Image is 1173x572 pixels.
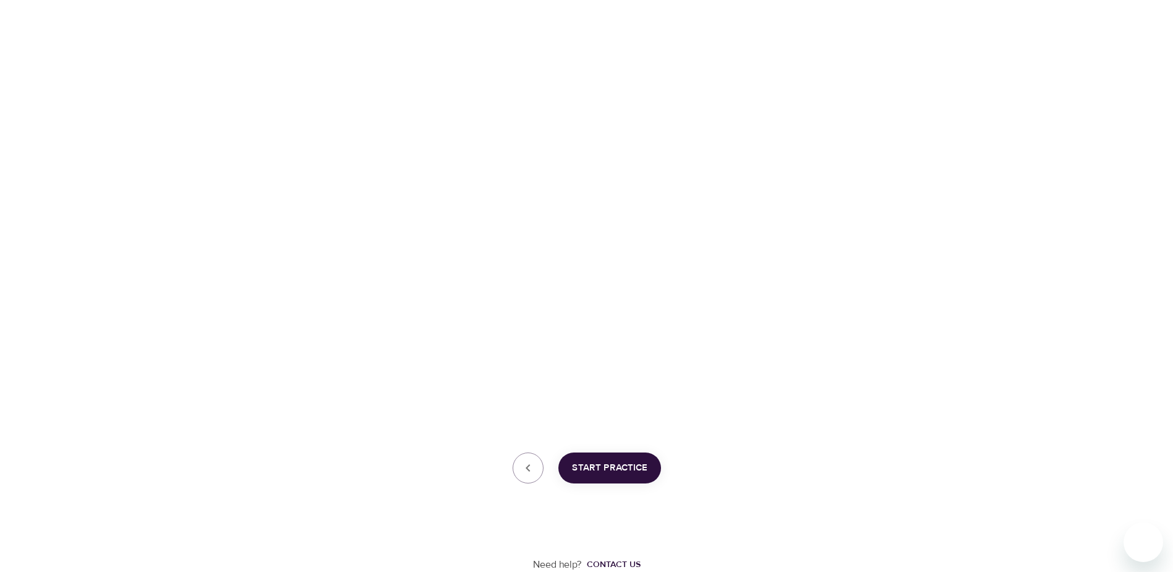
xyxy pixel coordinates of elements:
a: Contact us [582,558,641,571]
iframe: Button to launch messaging window [1124,522,1163,562]
span: Start Practice [572,460,647,476]
div: Contact us [587,558,641,571]
button: Start Practice [558,453,661,483]
p: Need help? [533,558,582,572]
